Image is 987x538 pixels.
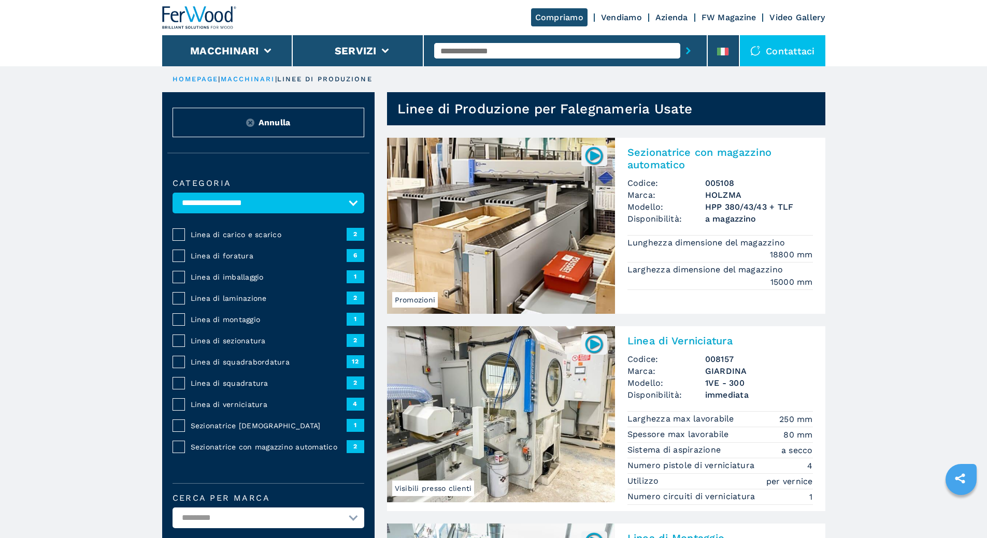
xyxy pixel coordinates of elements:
[627,475,662,487] p: Utilizzo
[191,272,347,282] span: Linea di imballaggio
[347,292,364,304] span: 2
[347,440,364,453] span: 2
[627,353,705,365] span: Codice:
[190,45,259,57] button: Macchinari
[740,35,825,66] div: Contattaci
[627,429,732,440] p: Spessore max lavorabile
[627,146,813,171] h2: Sezionatrice con magazzino automatico
[191,251,347,261] span: Linea di foratura
[807,460,812,472] em: 4
[173,179,364,187] label: Categoria
[259,117,291,128] span: Annulla
[627,365,705,377] span: Marca:
[392,481,475,496] span: Visibili presso clienti
[387,326,615,502] img: Linea di Verniciatura GIARDINA 1VE - 300
[218,75,220,83] span: |
[627,335,813,347] h2: Linea di Verniciatura
[627,213,705,225] span: Disponibilità:
[627,177,705,189] span: Codice:
[347,249,364,261] span: 6
[627,413,737,425] p: Larghezza max lavorabile
[705,213,813,225] span: a magazzino
[191,357,347,367] span: Linea di squadrabordatura
[705,365,813,377] h3: GIARDINA
[173,75,219,83] a: HOMEPAGE
[627,377,705,389] span: Modello:
[627,264,786,275] p: Larghezza dimensione del magazzino
[770,249,813,260] em: 18800 mm
[347,228,364,240] span: 2
[627,389,705,401] span: Disponibilità:
[347,313,364,325] span: 1
[191,420,347,431] span: Sezionatrice [DEMOGRAPHIC_DATA]
[705,177,813,189] h3: 005108
[947,466,973,491] a: sharethis
[943,491,979,530] iframe: Chat
[705,377,813,389] h3: 1VE - 300
[347,355,364,368] span: 12
[397,100,693,117] h1: Linee di Produzione per Falegnameria Usate
[702,12,756,22] a: FW Magazine
[769,12,825,22] a: Video Gallery
[627,444,724,456] p: Sistema di aspirazione
[173,108,364,137] button: ResetAnnulla
[750,46,761,56] img: Contattaci
[191,378,347,388] span: Linea di squadratura
[627,189,705,201] span: Marca:
[221,75,275,83] a: macchinari
[246,119,254,127] img: Reset
[335,45,377,57] button: Servizi
[277,75,373,84] p: linee di produzione
[173,494,364,502] label: Cerca per marca
[705,201,813,213] h3: HPP 380/43/43 + TLF
[705,389,813,401] span: immediata
[601,12,642,22] a: Vendiamo
[627,491,758,502] p: Numero circuiti di verniciatura
[655,12,688,22] a: Azienda
[392,292,438,308] span: Promozioni
[680,39,696,63] button: submit-button
[347,376,364,389] span: 2
[809,491,812,503] em: 1
[191,314,347,325] span: Linea di montaggio
[347,419,364,431] span: 1
[584,146,604,166] img: 005108
[705,353,813,365] h3: 008157
[783,429,812,441] em: 80 mm
[387,138,825,314] a: Sezionatrice con magazzino automatico HOLZMA HPP 380/43/43 + TLFPromozioni005108Sezionatrice con ...
[387,138,615,314] img: Sezionatrice con magazzino automatico HOLZMA HPP 380/43/43 + TLF
[781,444,813,456] em: a secco
[347,270,364,283] span: 1
[705,189,813,201] h3: HOLZMA
[779,413,813,425] em: 250 mm
[191,399,347,410] span: Linea di verniciatura
[584,334,604,354] img: 008157
[627,460,757,471] p: Numero pistole di verniciatura
[347,334,364,346] span: 2
[162,6,237,29] img: Ferwood
[191,293,347,303] span: Linea di laminazione
[191,442,347,452] span: Sezionatrice con magazzino automatico
[770,276,813,288] em: 15000 mm
[766,475,813,487] em: per vernice
[387,326,825,511] a: Linea di Verniciatura GIARDINA 1VE - 300Visibili presso clienti008157Linea di VerniciaturaCodice:...
[191,336,347,346] span: Linea di sezionatura
[627,237,788,249] p: Lunghezza dimensione del magazzino
[191,229,347,240] span: Linea di carico e scarico
[627,201,705,213] span: Modello:
[347,398,364,410] span: 4
[531,8,588,26] a: Compriamo
[275,75,277,83] span: |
